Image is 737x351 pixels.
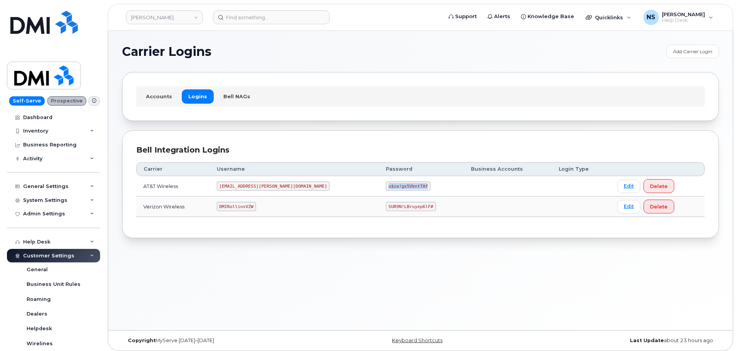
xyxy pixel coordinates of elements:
[139,89,179,103] a: Accounts
[210,162,379,176] th: Username
[122,46,211,57] span: Carrier Logins
[217,202,256,211] code: DMIRollinsVZW
[667,45,719,58] a: Add Carrier Login
[136,196,210,217] td: Verizon Wireless
[617,200,640,213] a: Edit
[643,200,674,213] button: Delete
[617,180,640,193] a: Edit
[520,338,719,344] div: about 23 hours ago
[379,162,464,176] th: Password
[217,89,257,103] a: Bell NAGs
[386,181,430,191] code: u$za!gx5VbntTAf
[630,338,664,343] strong: Last Update
[136,162,210,176] th: Carrier
[650,203,668,210] span: Delete
[392,338,442,343] a: Keyboard Shortcuts
[136,144,705,156] div: Bell Integration Logins
[386,202,436,211] code: 5UR9N!LBruyep6lF#
[643,179,674,193] button: Delete
[217,181,330,191] code: [EMAIL_ADDRESS][PERSON_NAME][DOMAIN_NAME]
[136,176,210,196] td: AT&T Wireless
[128,338,156,343] strong: Copyright
[182,89,214,103] a: Logins
[650,183,668,190] span: Delete
[464,162,552,176] th: Business Accounts
[552,162,610,176] th: Login Type
[122,338,321,344] div: MyServe [DATE]–[DATE]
